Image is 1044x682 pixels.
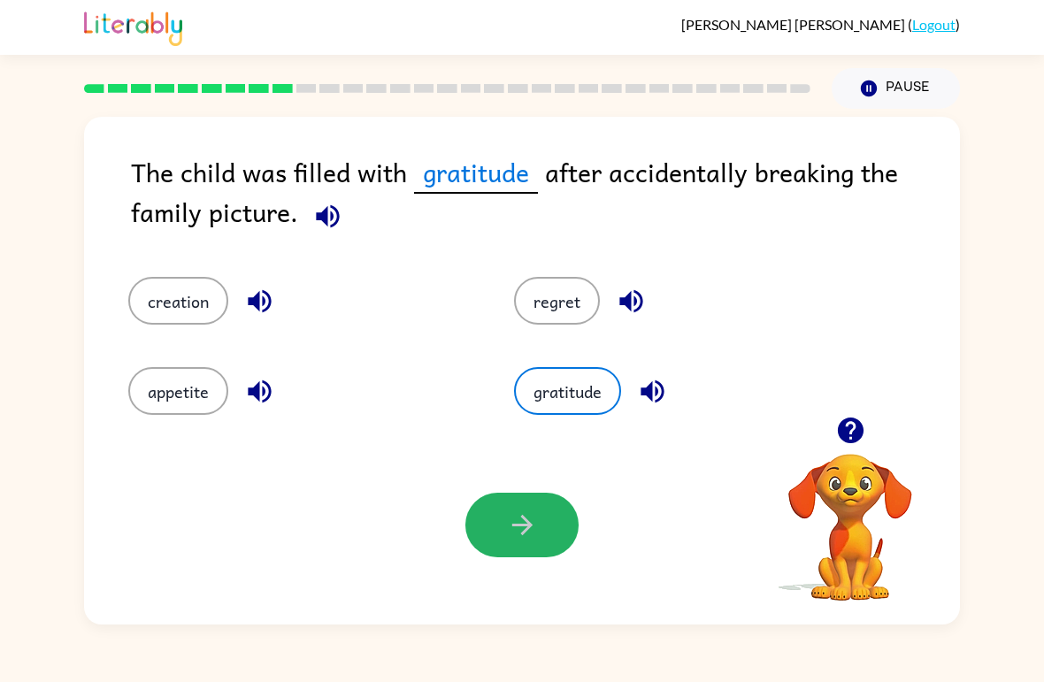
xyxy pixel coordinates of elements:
a: Logout [912,16,956,33]
span: [PERSON_NAME] [PERSON_NAME] [681,16,908,33]
span: gratitude [414,152,538,194]
img: Literably [84,7,182,46]
video: Your browser must support playing .mp4 files to use Literably. Please try using another browser. [762,426,939,603]
button: regret [514,277,600,325]
button: Pause [832,68,960,109]
div: ( ) [681,16,960,33]
div: The child was filled with after accidentally breaking the family picture. [131,152,960,241]
button: gratitude [514,367,621,415]
button: creation [128,277,228,325]
button: appetite [128,367,228,415]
